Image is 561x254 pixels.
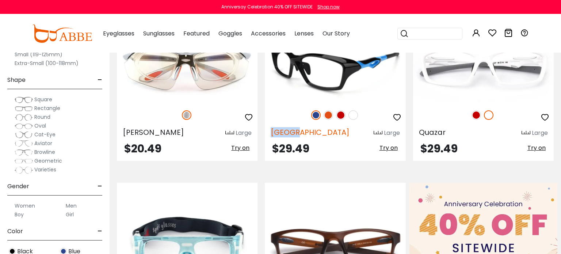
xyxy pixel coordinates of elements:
[15,158,33,165] img: Geometric.png
[15,105,33,112] img: Rectangle.png
[66,201,77,210] label: Men
[7,71,26,89] span: Shape
[229,143,252,153] button: Try on
[15,50,62,59] label: Small (119-125mm)
[522,130,530,136] img: size ruler
[15,166,33,174] img: Varieties.png
[15,210,24,219] label: Boy
[15,140,33,147] img: Aviator.png
[384,129,400,137] div: Large
[15,131,33,139] img: Cat-Eye.png
[15,114,33,121] img: Round.png
[225,130,234,136] img: size ruler
[323,29,350,38] span: Our Story
[236,129,252,137] div: Large
[294,29,314,38] span: Lenses
[419,127,446,137] span: Quazar
[527,144,546,152] span: Try on
[98,71,102,89] span: -
[182,110,191,120] img: Silver
[271,127,350,137] span: [GEOGRAPHIC_DATA]
[348,110,358,120] img: White
[34,96,52,103] span: Square
[34,166,56,173] span: Varieties
[336,110,346,120] img: Red
[413,32,554,102] img: White Quazar - TR ,Universal Bridge Fit
[15,96,33,103] img: Square.png
[374,130,382,136] img: size ruler
[15,122,33,130] img: Oval.png
[183,29,210,38] span: Featured
[218,29,242,38] span: Goggles
[15,59,79,68] label: Extra-Small (100-118mm)
[265,32,405,102] img: Blue Lisbon - TR ,Universal Bridge Fit
[123,127,184,137] span: [PERSON_NAME]
[525,143,548,153] button: Try on
[34,148,55,156] span: Browline
[324,110,333,120] img: Orange
[314,4,340,10] a: Shop now
[231,144,249,152] span: Try on
[98,223,102,240] span: -
[7,178,29,195] span: Gender
[103,29,134,38] span: Eyeglasses
[317,4,340,10] div: Shop now
[34,157,62,164] span: Geometric
[66,210,74,219] label: Girl
[272,141,309,156] span: $29.49
[15,149,33,156] img: Browline.png
[311,110,321,120] img: Blue
[98,178,102,195] span: -
[532,129,548,137] div: Large
[143,29,175,38] span: Sunglasses
[420,141,458,156] span: $29.49
[34,131,56,138] span: Cat-Eye
[34,105,60,112] span: Rectangle
[221,4,313,10] div: Anniversay Celebration 40% OFF SITEWIDE
[34,140,52,147] span: Aviator
[472,110,481,120] img: Red
[251,29,286,38] span: Accessories
[484,110,493,120] img: White
[34,113,50,121] span: Round
[15,201,35,210] label: Women
[379,144,398,152] span: Try on
[124,141,161,156] span: $20.49
[34,122,46,129] span: Oval
[7,223,23,240] span: Color
[377,143,400,153] button: Try on
[32,24,92,43] img: abbeglasses.com
[117,32,257,102] img: Silver Gustavus - Plastic ,Adjust Nose Pads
